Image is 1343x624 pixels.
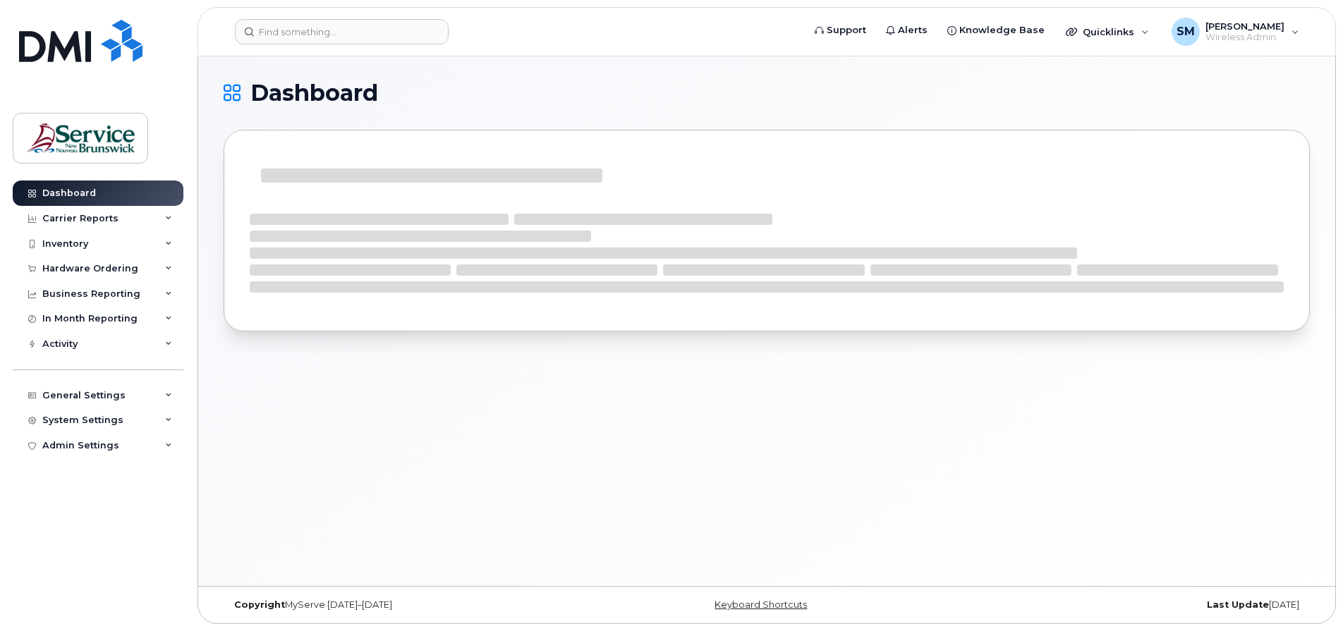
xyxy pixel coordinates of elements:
span: Dashboard [250,82,378,104]
a: Keyboard Shortcuts [715,599,807,610]
div: [DATE] [948,599,1310,611]
strong: Copyright [234,599,285,610]
div: MyServe [DATE]–[DATE] [224,599,585,611]
strong: Last Update [1207,599,1269,610]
